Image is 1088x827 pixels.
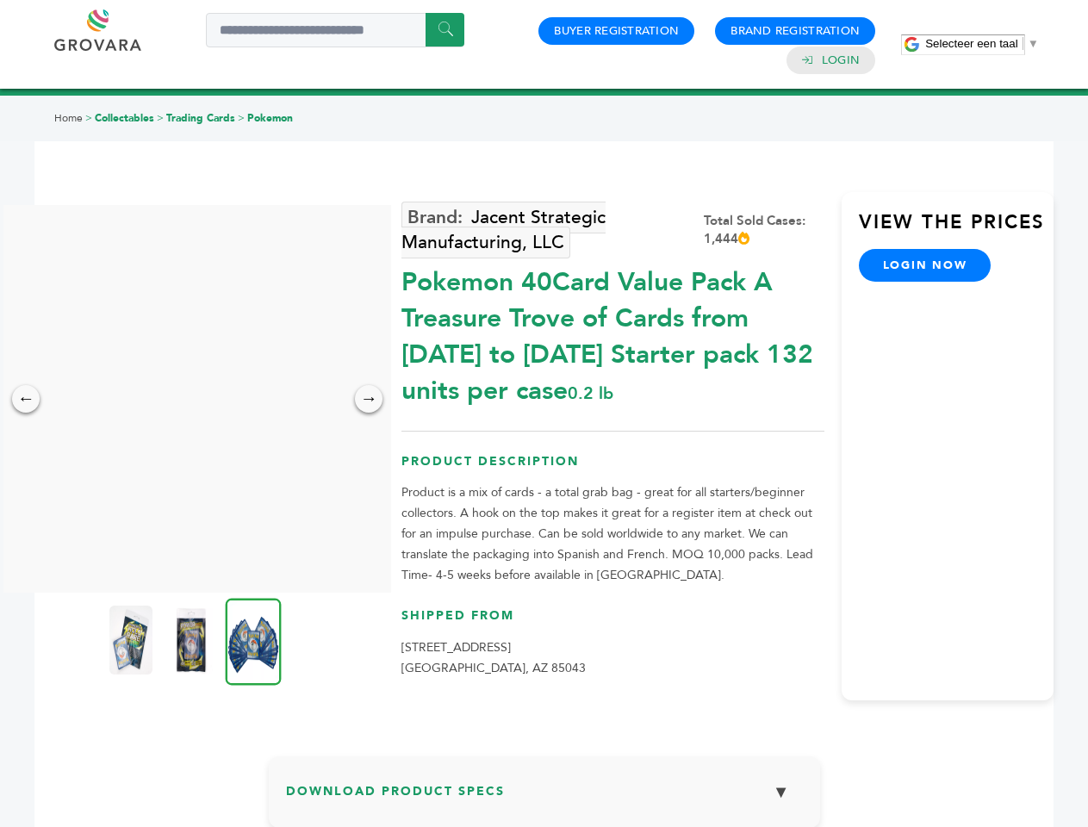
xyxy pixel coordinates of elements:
[568,382,613,405] span: 0.2 lb
[247,111,293,125] a: Pokemon
[401,453,824,483] h3: Product Description
[286,774,803,824] h3: Download Product Specs
[401,482,824,586] p: Product is a mix of cards - a total grab bag - great for all starters/beginner collectors. A hook...
[166,111,235,125] a: Trading Cards
[822,53,860,68] a: Login
[401,607,824,637] h3: Shipped From
[859,249,992,282] a: login now
[54,111,83,125] a: Home
[925,37,1039,50] a: Selecteer een taal​
[109,606,152,675] img: Pokemon 40-Card Value Pack – A Treasure Trove of Cards from 1996 to 2024 - Starter pack! 132 unit...
[401,637,824,679] p: [STREET_ADDRESS] [GEOGRAPHIC_DATA], AZ 85043
[170,606,213,675] img: Pokemon 40-Card Value Pack – A Treasure Trove of Cards from 1996 to 2024 - Starter pack! 132 unit...
[355,385,382,413] div: →
[226,598,282,685] img: Pokemon 40-Card Value Pack – A Treasure Trove of Cards from 1996 to 2024 - Starter pack! 132 unit...
[12,385,40,413] div: ←
[760,774,803,811] button: ▼
[157,111,164,125] span: >
[206,13,464,47] input: Search a product or brand...
[859,209,1054,249] h3: View the Prices
[1028,37,1039,50] span: ▼
[95,111,154,125] a: Collectables
[731,23,860,39] a: Brand Registration
[401,256,824,409] div: Pokemon 40Card Value Pack A Treasure Trove of Cards from [DATE] to [DATE] Starter pack 132 units ...
[401,202,606,258] a: Jacent Strategic Manufacturing, LLC
[85,111,92,125] span: >
[554,23,679,39] a: Buyer Registration
[704,212,824,248] div: Total Sold Cases: 1,444
[925,37,1017,50] span: Selecteer een taal
[238,111,245,125] span: >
